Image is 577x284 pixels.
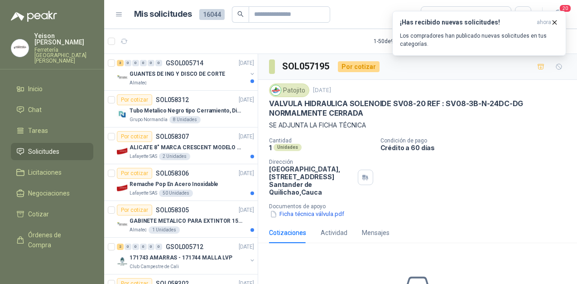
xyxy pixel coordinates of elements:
img: Company Logo [117,72,128,83]
div: 8 Unidades [169,116,201,123]
span: Licitaciones [28,167,62,177]
div: 50 Unidades [159,190,193,197]
a: Solicitudes [11,143,93,160]
div: Por cotizar [338,61,380,72]
p: SOL058307 [156,133,189,140]
div: Cotizaciones [269,228,306,238]
p: Remache Pop En Acero Inoxidable [130,180,218,189]
div: 0 [148,60,154,66]
p: [GEOGRAPHIC_DATA], [STREET_ADDRESS] Santander de Quilichao , Cauca [269,165,354,196]
p: GSOL005712 [166,244,203,250]
span: Chat [28,105,42,115]
span: Cotizar [28,209,49,219]
div: 1 Unidades [149,226,180,234]
div: 0 [125,60,131,66]
a: Inicio [11,80,93,98]
p: GSOL005714 [166,60,203,66]
p: SOL058312 [156,97,189,103]
a: Por cotizarSOL058307[DATE] Company LogoALICATE 8" MARCA CRESCENT MODELO 38008tvLafayette SAS2 Uni... [104,127,258,164]
a: Por cotizarSOL058306[DATE] Company LogoRemache Pop En Acero InoxidableLafayette SAS50 Unidades [104,164,258,201]
img: Company Logo [11,39,29,57]
button: Ficha técnica válvula.pdf [269,210,345,219]
div: 0 [140,60,147,66]
p: Crédito a 60 días [380,144,573,152]
button: ¡Has recibido nuevas solicitudes!ahora Los compradores han publicado nuevas solicitudes en tus ca... [392,11,566,56]
span: 20 [559,4,572,13]
p: Los compradores han publicado nuevas solicitudes en tus categorías. [400,32,558,48]
a: 2 0 0 0 0 0 GSOL005712[DATE] Company Logo171743 AMARRAS - 171744 MALLA LVPClub Campestre de Cali [117,241,256,270]
button: 20 [550,6,566,23]
h1: Mis solicitudes [134,8,192,21]
a: Negociaciones [11,185,93,202]
div: 1 - 50 de 9223 [374,34,433,49]
a: 3 0 0 0 0 0 GSOL005714[DATE] Company LogoGUANTES DE ING Y DISCO DE CORTEAlmatec [117,58,256,87]
p: Documentos de apoyo [269,203,573,210]
p: [DATE] [239,243,254,251]
div: 0 [132,244,139,250]
p: SE ADJUNTA LA FICHA TÉCNICA [269,120,566,130]
div: Mensajes [362,228,389,238]
p: Lafayette SAS [130,190,157,197]
a: Licitaciones [11,164,93,181]
div: 3 [117,60,124,66]
p: [DATE] [239,206,254,215]
p: Cantidad [269,137,373,144]
p: Lafayette SAS [130,153,157,160]
img: Logo peakr [11,11,57,22]
p: 1 [269,144,272,152]
p: [DATE] [239,132,254,141]
span: Inicio [28,84,43,94]
p: Ferretería [GEOGRAPHIC_DATA][PERSON_NAME] [34,47,93,64]
p: SOL058306 [156,170,189,176]
div: Por cotizar [117,131,152,142]
img: Company Logo [117,182,128,193]
p: Almatec [130,79,147,87]
img: Company Logo [117,109,128,120]
a: Chat [11,101,93,118]
span: search [237,11,244,17]
div: 2 Unidades [159,153,190,160]
p: Tubo Metalico Negro tipo Cerramiento, Diametro 1-1/2", Espesor 2mm, Longitud 6m [130,107,242,115]
p: SOL058305 [156,207,189,213]
img: Company Logo [117,219,128,230]
p: [DATE] [239,169,254,178]
h3: SOL057195 [282,59,331,73]
img: Company Logo [271,85,281,95]
div: 0 [125,244,131,250]
a: Tareas [11,122,93,139]
p: 171743 AMARRAS - 171744 MALLA LVP [130,254,232,262]
div: 0 [155,60,162,66]
div: 0 [140,244,147,250]
div: Por cotizar [117,168,152,179]
img: Company Logo [117,146,128,157]
span: 16044 [199,9,225,20]
span: Solicitudes [28,147,59,157]
p: GABINETE METALICO PARA EXTINTOR 15 LB [130,217,242,225]
div: Todas [427,10,446,20]
div: Unidades [274,144,302,151]
p: Condición de pago [380,137,573,144]
div: 0 [155,244,162,250]
a: Órdenes de Compra [11,226,93,254]
div: Por cotizar [117,94,152,105]
div: Patojito [269,83,309,97]
p: Almatec [130,226,147,234]
p: [DATE] [313,86,331,95]
p: Yeison [PERSON_NAME] [34,33,93,45]
p: Club Campestre de Cali [130,263,179,270]
p: VALVULA HIDRAULICA SOLENOIDE SV08-20 REF : SV08-3B-N-24DC-DG NORMALMENTE CERRADA [269,99,566,118]
span: Órdenes de Compra [28,230,85,250]
p: ALICATE 8" MARCA CRESCENT MODELO 38008tv [130,143,242,152]
p: [DATE] [239,59,254,68]
p: Dirección [269,159,354,165]
span: ahora [537,19,551,26]
div: 0 [132,60,139,66]
p: [DATE] [239,96,254,104]
a: Por cotizarSOL058312[DATE] Company LogoTubo Metalico Negro tipo Cerramiento, Diametro 1-1/2", Esp... [104,91,258,127]
div: Por cotizar [117,205,152,215]
div: 2 [117,244,124,250]
p: Grupo Normandía [130,116,168,123]
img: Company Logo [117,256,128,267]
div: 0 [148,244,154,250]
span: Negociaciones [28,188,70,198]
